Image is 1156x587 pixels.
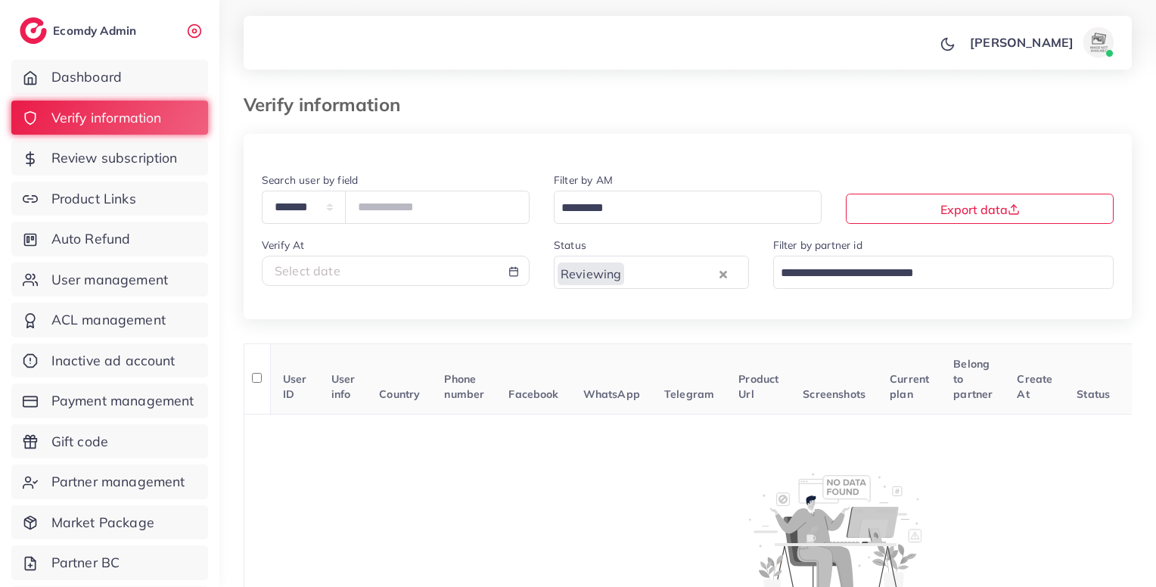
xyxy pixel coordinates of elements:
[20,17,47,44] img: logo
[11,424,208,459] a: Gift code
[11,222,208,256] a: Auto Refund
[773,256,1114,288] div: Search for option
[890,372,929,401] span: Current plan
[626,262,715,285] input: Search for option
[970,33,1074,51] p: [PERSON_NAME]
[11,464,208,499] a: Partner management
[11,384,208,418] a: Payment management
[11,545,208,580] a: Partner BC
[51,310,166,330] span: ACL management
[51,229,131,249] span: Auto Refund
[11,262,208,297] a: User management
[1077,387,1110,401] span: Status
[11,343,208,378] a: Inactive ad account
[940,202,1020,217] span: Export data
[554,238,586,253] label: Status
[244,94,412,116] h3: Verify information
[738,372,778,401] span: Product Url
[51,513,154,533] span: Market Package
[556,197,802,220] input: Search for option
[51,67,122,87] span: Dashboard
[51,270,168,290] span: User management
[275,263,340,278] span: Select date
[773,238,862,253] label: Filter by partner id
[20,17,140,44] a: logoEcomdy Admin
[444,372,484,401] span: Phone number
[583,387,640,401] span: WhatsApp
[11,60,208,95] a: Dashboard
[51,553,120,573] span: Partner BC
[664,387,714,401] span: Telegram
[51,189,136,209] span: Product Links
[775,262,1095,285] input: Search for option
[719,265,727,282] button: Clear Selected
[11,101,208,135] a: Verify information
[262,238,304,253] label: Verify At
[554,191,822,223] div: Search for option
[51,148,178,168] span: Review subscription
[1083,27,1114,57] img: avatar
[846,194,1114,224] button: Export data
[11,505,208,540] a: Market Package
[53,23,140,38] h2: Ecomdy Admin
[51,472,185,492] span: Partner management
[508,387,558,401] span: Facebook
[11,141,208,175] a: Review subscription
[331,372,356,401] span: User info
[379,387,420,401] span: Country
[1017,372,1052,401] span: Create At
[803,387,865,401] span: Screenshots
[11,182,208,216] a: Product Links
[51,432,108,452] span: Gift code
[558,262,624,285] span: Reviewing
[283,372,307,401] span: User ID
[51,391,194,411] span: Payment management
[51,108,162,128] span: Verify information
[962,27,1120,57] a: [PERSON_NAME]avatar
[11,303,208,337] a: ACL management
[51,351,176,371] span: Inactive ad account
[554,172,613,188] label: Filter by AM
[953,357,993,402] span: Belong to partner
[554,256,749,288] div: Search for option
[262,172,358,188] label: Search user by field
